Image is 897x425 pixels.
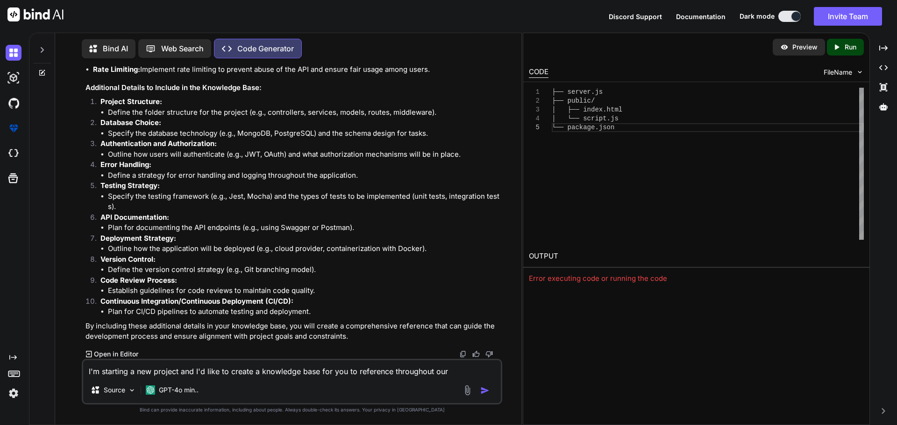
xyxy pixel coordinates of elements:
li: Outline how users will authenticate (e.g., JWT, OAuth) and what authorization mechanisms will be ... [108,149,500,160]
img: githubDark [6,95,21,111]
li: Specify the database technology (e.g., MongoDB, PostgreSQL) and the schema design for tasks. [108,128,500,139]
span: └── package.json [552,124,614,131]
span: Discord Support [609,13,662,21]
p: Open in Editor [94,349,138,359]
div: Error executing code or running the code [529,273,864,284]
li: Define the version control strategy (e.g., Git branching model). [108,265,500,275]
img: copy [459,350,467,358]
img: Bind AI [7,7,64,21]
p: Source [104,385,125,395]
img: settings [6,385,21,401]
p: GPT-4o min.. [159,385,199,395]
p: By including these additional details in your knowledge base, you will create a comprehensive ref... [85,321,500,342]
img: premium [6,120,21,136]
span: Dark mode [740,12,775,21]
img: attachment [462,385,473,396]
h2: OUTPUT [523,245,869,267]
p: Run [845,42,856,52]
strong: Error Handling: [100,160,151,169]
button: Documentation [676,12,726,21]
strong: Testing Strategy: [100,181,160,190]
img: darkChat [6,45,21,61]
img: like [472,350,480,358]
p: Bind AI [103,43,128,54]
li: Plan for CI/CD pipelines to automate testing and deployment. [108,307,500,317]
div: 1 [529,88,540,97]
button: Discord Support [609,12,662,21]
li: Plan for documenting the API endpoints (e.g., using Swagger or Postman). [108,223,500,233]
img: dislike [485,350,493,358]
li: Define the folder structure for the project (e.g., controllers, services, models, routes, middlew... [108,107,500,118]
strong: Rate Limiting: [93,65,140,74]
button: Invite Team [814,7,882,26]
span: │ ├── index.html [552,106,622,113]
img: Pick Models [128,386,136,394]
p: Preview [792,42,818,52]
img: chevron down [856,68,864,76]
li: Implement rate limiting to prevent abuse of the API and ensure fair usage among users. [93,64,500,75]
strong: Deployment Strategy: [100,234,176,243]
strong: Continuous Integration/Continuous Deployment (CI/CD): [100,297,293,306]
span: FileName [824,68,852,77]
span: ├── server.js [552,88,603,96]
strong: API Documentation: [100,213,169,222]
strong: Code Review Process: [100,276,177,285]
strong: Project Structure: [100,97,162,106]
p: Web Search [161,43,204,54]
span: Documentation [676,13,726,21]
p: Bind can provide inaccurate information, including about people. Always double-check its answers.... [82,406,502,413]
li: Define a strategy for error handling and logging throughout the application. [108,170,500,181]
li: Specify the testing framework (e.g., Jest, Mocha) and the types of tests to be implemented (unit ... [108,191,500,212]
div: 5 [529,123,540,132]
li: Outline how the application will be deployed (e.g., cloud provider, containerization with Docker). [108,244,500,254]
img: darkAi-studio [6,70,21,86]
h3: Additional Details to Include in the Knowledge Base: [85,83,500,93]
p: Code Generator [237,43,294,54]
strong: Database Choice: [100,118,161,127]
div: 4 [529,114,540,123]
img: GPT-4o mini [146,385,155,395]
div: 2 [529,97,540,105]
img: cloudideIcon [6,146,21,161]
span: ├── public/ [552,97,595,105]
strong: Authentication and Authorization: [100,139,217,148]
img: preview [780,43,789,51]
div: 3 [529,105,540,114]
img: icon [480,386,490,395]
div: CODE [529,67,548,78]
li: Establish guidelines for code reviews to maintain code quality. [108,286,500,296]
span: │ └── script.js [552,115,619,122]
strong: Version Control: [100,255,156,264]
